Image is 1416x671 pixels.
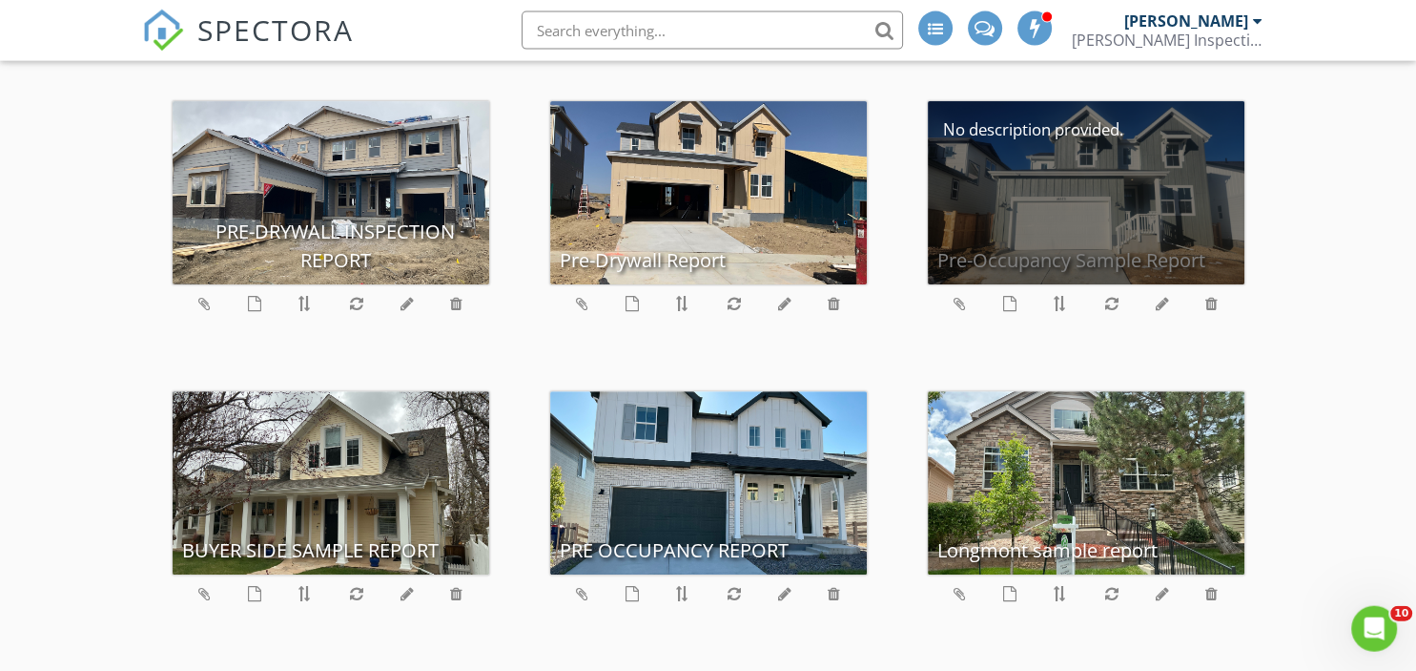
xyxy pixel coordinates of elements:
[1124,11,1248,31] div: [PERSON_NAME]
[197,10,354,50] span: SPECTORA
[1072,31,1262,50] div: Stauss Inspections
[1390,606,1412,621] span: 10
[142,10,184,52] img: The Best Home Inspection Software - Spectora
[522,11,903,50] input: Search everything...
[142,26,354,66] a: SPECTORA
[1351,606,1397,652] iframe: Intercom live chat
